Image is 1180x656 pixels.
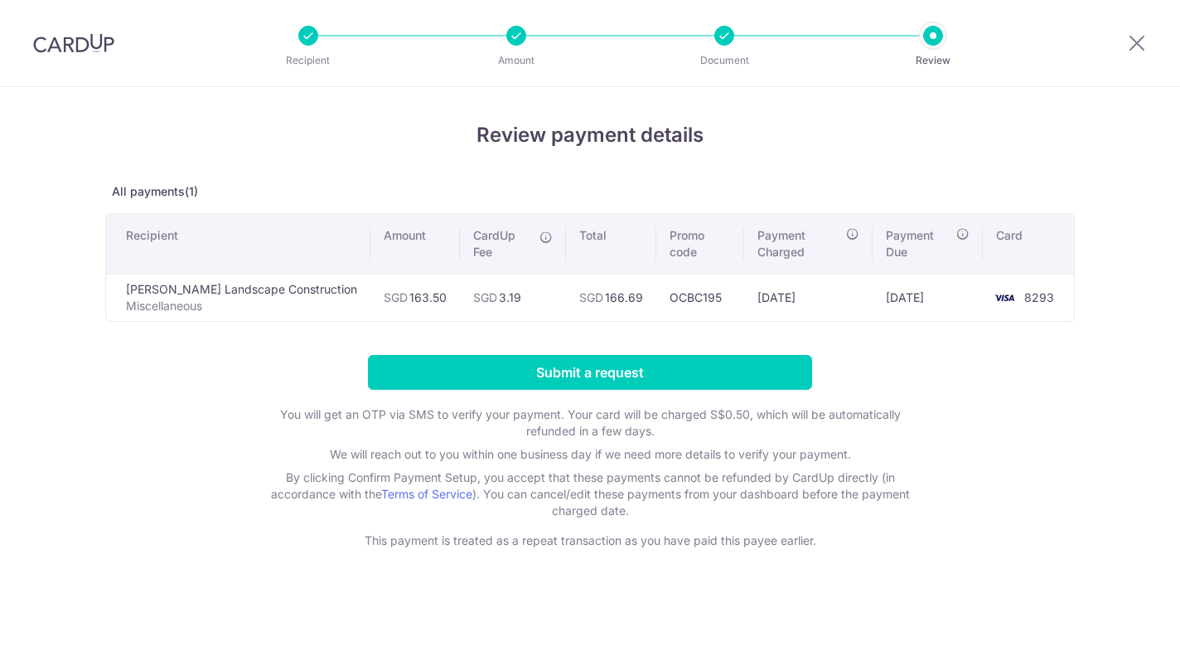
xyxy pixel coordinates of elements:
p: We will reach out to you within one business day if we need more details to verify your payment. [259,446,921,463]
p: By clicking Confirm Payment Setup, you accept that these payments cannot be refunded by CardUp di... [259,469,921,519]
p: All payments(1) [105,183,1075,200]
p: Amount [455,52,578,69]
img: CardUp [33,33,114,53]
span: Payment Charged [757,227,841,260]
p: You will get an OTP via SMS to verify your payment. Your card will be charged S$0.50, which will ... [259,406,921,440]
td: [PERSON_NAME] Landscape Construction [106,274,370,321]
p: Recipient [247,52,370,69]
td: [DATE] [744,274,873,321]
td: 163.50 [370,274,460,321]
th: Card [983,214,1074,274]
p: Review [872,52,994,69]
th: Recipient [106,214,370,274]
span: SGD [384,290,408,304]
p: Miscellaneous [126,298,357,314]
th: Promo code [656,214,744,274]
th: Total [566,214,656,274]
h4: Review payment details [105,120,1075,150]
a: Terms of Service [381,487,472,501]
span: CardUp Fee [473,227,531,260]
span: Payment Due [886,227,951,260]
span: SGD [579,290,603,304]
td: [DATE] [873,274,983,321]
td: OCBC195 [656,274,744,321]
th: Amount [370,214,460,274]
td: 3.19 [460,274,566,321]
span: SGD [473,290,497,304]
td: 166.69 [566,274,656,321]
p: Document [663,52,786,69]
input: Submit a request [368,355,812,390]
img: <span class="translation_missing" title="translation missing: en.account_steps.new_confirm_form.b... [988,288,1021,308]
span: 8293 [1024,290,1054,304]
p: This payment is treated as a repeat transaction as you have paid this payee earlier. [259,532,921,549]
